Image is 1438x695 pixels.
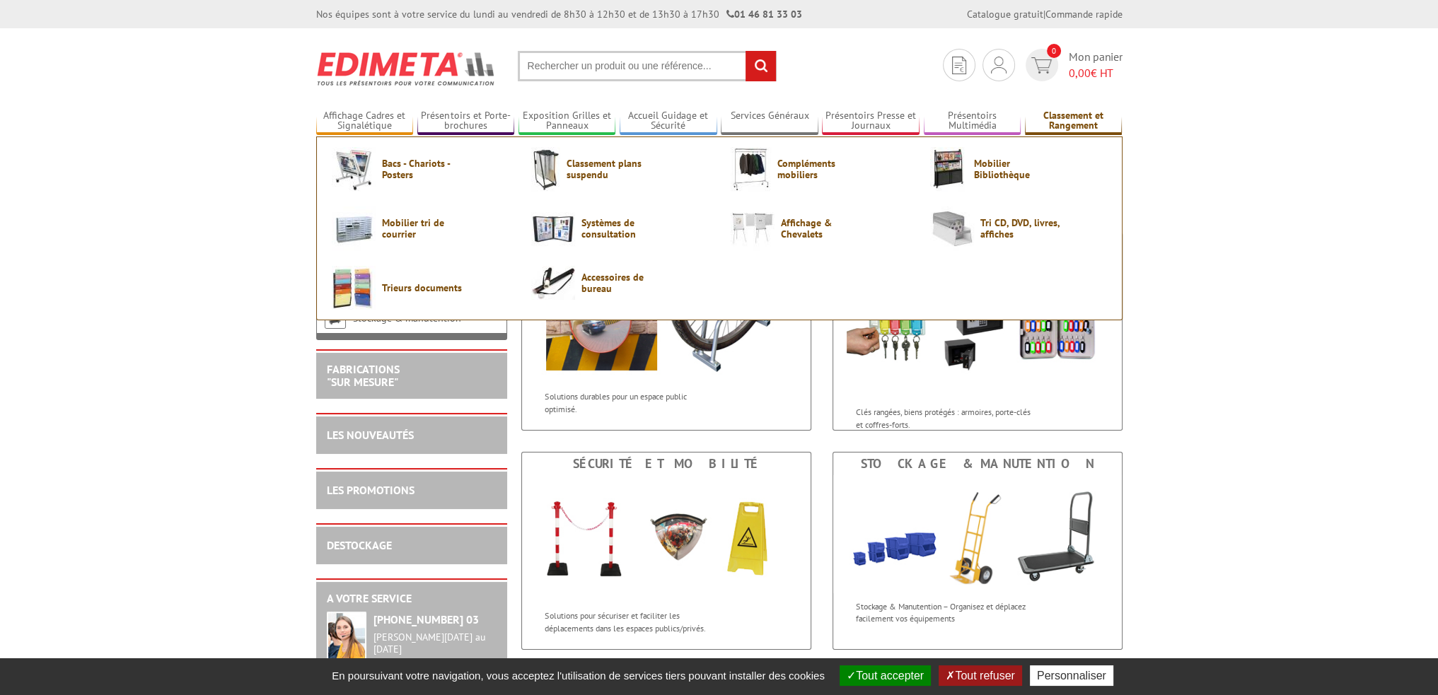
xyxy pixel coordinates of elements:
img: Armoires/porte-clés & coffres forts [847,271,1108,399]
a: Présentoirs Multimédia [924,110,1021,133]
span: € HT [1069,65,1123,81]
button: Tout accepter [840,665,931,686]
div: Stockage & manutention [837,456,1118,472]
a: Présentoirs et Porte-brochures [417,110,515,133]
a: Commande rapide [1045,8,1123,21]
img: devis rapide [991,57,1007,74]
a: Classement plans suspendu [531,147,708,191]
a: Classement et Rangement [1025,110,1123,133]
div: Nos équipes sont à votre service du lundi au vendredi de 8h30 à 12h30 et de 13h30 à 17h30 [316,7,802,21]
button: Personnaliser (fenêtre modale) [1030,665,1113,686]
p: Clés rangées, biens protégés : armoires, porte-clés et coffres-forts. [856,406,1031,430]
img: Mobilier Bibliothèque [930,147,968,191]
img: Affichage & Chevalets [731,206,775,250]
p: Solutions pour sécuriser et faciliter les déplacements dans les espaces publics/privés. [545,609,720,633]
span: Systèmes de consultation [581,217,666,240]
a: Sécurité et Mobilité Sécurité et Mobilité Solutions pour sécuriser et faciliter les déplacements ... [521,452,811,650]
span: En poursuivant votre navigation, vous acceptez l'utilisation de services tiers pouvant installer ... [325,670,832,682]
a: Affichage Cadres et Signalétique [316,110,414,133]
img: Systèmes de consultation [531,206,575,250]
a: Accueil Guidage et Sécurité [620,110,717,133]
img: Edimeta [316,42,497,95]
a: LES NOUVEAUTÉS [327,428,414,442]
div: Sécurité et Mobilité [526,456,807,472]
a: devis rapide 0 Mon panier 0,00€ HT [1022,49,1123,81]
a: Armoires/porte-clés & coffres forts Armoires/porte-clés & coffres forts Clés rangées, biens proté... [833,233,1123,431]
img: Compléments mobiliers [731,147,771,191]
span: Affichage & Chevalets [781,217,866,240]
span: 0,00 [1069,66,1091,80]
a: LES PROMOTIONS [327,483,414,497]
span: Mon panier [1069,49,1123,81]
img: Stockage & manutention [833,475,1122,593]
a: Tri CD, DVD, livres, affiches [930,206,1107,250]
a: Compléments mobiliers [731,147,908,191]
strong: 01 46 81 33 03 [726,8,802,21]
img: Tri CD, DVD, livres, affiches [930,206,974,250]
img: widget-service.jpg [327,612,366,667]
a: Mobilier Bibliothèque [930,147,1107,191]
span: Accessoires de bureau [581,271,666,294]
span: 0 [1047,44,1061,58]
a: Exposition Grilles et Panneaux [518,110,616,133]
a: Services Généraux [721,110,818,133]
a: Mobilier tri de courrier [332,206,509,250]
input: Rechercher un produit ou une référence... [518,51,777,81]
a: Présentoirs Presse et Journaux [822,110,920,133]
h2: A votre service [327,592,497,605]
img: devis rapide [952,57,966,74]
img: Mobilier tri de courrier [332,206,376,250]
span: Mobilier tri de courrier [382,217,467,240]
a: Accessoires de bureau [531,266,708,300]
span: Trieurs documents [382,282,467,293]
a: Trieurs documents [332,266,509,310]
img: devis rapide [1031,57,1052,74]
input: rechercher [746,51,776,81]
a: Systèmes de consultation [531,206,708,250]
img: Sécurité et Mobilité [535,475,797,602]
img: Trieurs documents [332,266,376,310]
button: Tout refuser [939,665,1021,686]
a: FABRICATIONS"Sur Mesure" [327,362,400,389]
a: Affichage & Chevalets [731,206,908,250]
a: DESTOCKAGE [327,538,392,552]
div: [PERSON_NAME][DATE] au [DATE] [373,631,497,655]
a: Stockage & manutention Stockage & manutention Stockage & Manutention – Organisez et déplacez faci... [833,452,1123,650]
img: Classement plans suspendu [531,147,560,191]
span: Bacs - Chariots - Posters [382,158,467,180]
img: Accessoires de bureau [531,266,575,300]
span: Mobilier Bibliothèque [974,158,1059,180]
a: Catalogue gratuit [967,8,1043,21]
a: Voirie & Parking Voirie & Parking Solutions durables pour un espace public optimisé. [521,233,811,431]
span: Tri CD, DVD, livres, affiches [980,217,1065,240]
a: Bacs - Chariots - Posters [332,147,509,191]
div: | [967,7,1123,21]
span: Compléments mobiliers [777,158,862,180]
div: 08h30 à 12h30 13h30 à 17h30 [373,631,497,680]
p: Solutions durables pour un espace public optimisé. [545,390,720,414]
p: Stockage & Manutention – Organisez et déplacez facilement vos équipements [856,600,1031,624]
span: Classement plans suspendu [567,158,651,180]
img: Bacs - Chariots - Posters [332,147,376,191]
strong: [PHONE_NUMBER] 03 [373,612,479,626]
